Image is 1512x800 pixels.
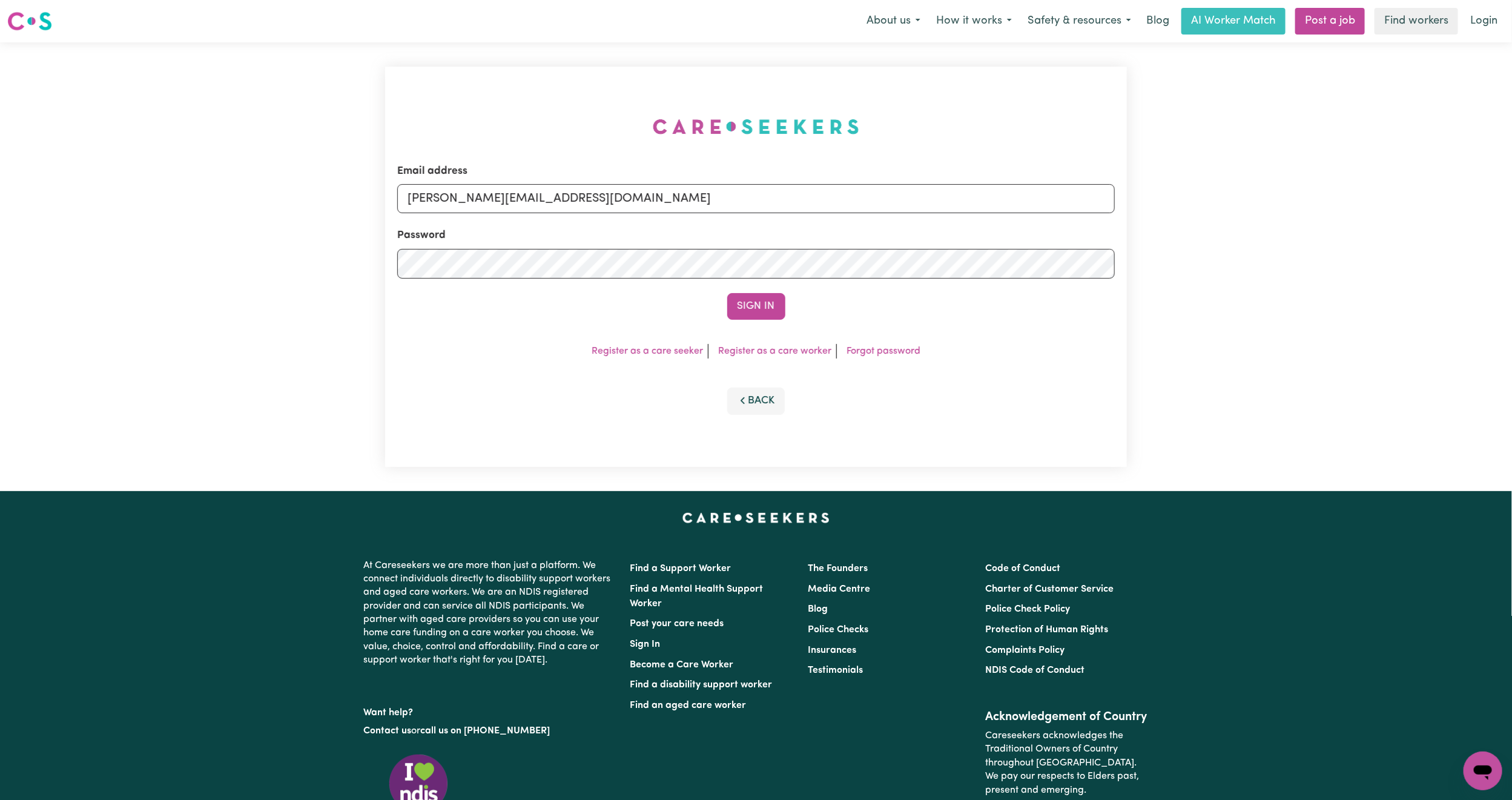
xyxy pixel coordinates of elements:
[985,604,1070,614] a: Police Check Policy
[630,584,764,609] a: Find a Mental Health Support Worker
[630,701,747,710] a: Find an aged care worker
[397,164,467,179] label: Email address
[985,625,1108,635] a: Protection of Human Rights
[1295,8,1365,35] a: Post a job
[808,625,868,635] a: Police Checks
[928,8,1020,34] button: How it works
[808,564,868,574] a: The Founders
[727,388,785,414] button: Back
[1020,8,1139,34] button: Safety & resources
[7,7,52,35] a: Careseekers logo
[1139,8,1177,35] a: Blog
[985,666,1084,675] a: NDIS Code of Conduct
[630,660,734,670] a: Become a Care Worker
[364,554,616,672] p: At Careseekers we are more than just a platform. We connect individuals directly to disability su...
[682,513,830,523] a: Careseekers home page
[592,346,703,356] a: Register as a care seeker
[364,726,412,736] a: Contact us
[1463,8,1505,35] a: Login
[718,346,831,356] a: Register as a care worker
[1181,8,1286,35] a: AI Worker Match
[364,719,616,742] p: or
[985,646,1065,655] a: Complaints Policy
[630,619,724,629] a: Post your care needs
[808,604,828,614] a: Blog
[421,726,550,736] a: call us on [PHONE_NUMBER]
[808,646,856,655] a: Insurances
[847,346,920,356] a: Forgot password
[859,8,928,34] button: About us
[808,584,870,594] a: Media Centre
[630,640,661,649] a: Sign In
[397,184,1115,213] input: Email address
[630,680,773,690] a: Find a disability support worker
[985,710,1148,724] h2: Acknowledgement of Country
[985,564,1060,574] a: Code of Conduct
[630,564,731,574] a: Find a Support Worker
[7,10,52,32] img: Careseekers logo
[985,584,1114,594] a: Charter of Customer Service
[808,666,863,675] a: Testimonials
[397,228,446,243] label: Password
[1464,752,1502,790] iframe: Button to launch messaging window, conversation in progress
[1375,8,1458,35] a: Find workers
[727,293,785,320] button: Sign In
[364,701,616,719] p: Want help?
